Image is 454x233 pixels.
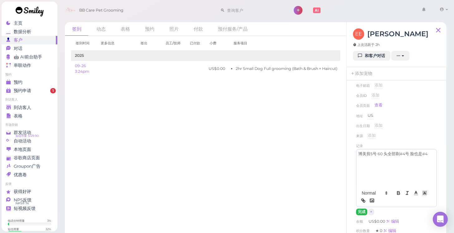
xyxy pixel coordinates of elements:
span: 自动活动 [14,138,31,144]
td: US$0.00 [205,61,229,77]
span: 对话 [14,46,22,51]
b: 2025 [75,53,84,58]
li: 到访客人 [2,97,57,102]
span: 上次活跃于 2h [353,42,380,47]
a: 照片 [162,22,186,36]
a: 短视频反馈 [2,204,57,213]
th: 服务项目 [229,36,341,51]
a: 09-26 3:24pm [75,63,89,74]
span: Groupon广告 [14,164,41,169]
button: × [368,209,374,215]
p: 博美剪5号 60 头全部剃#4号 脸也是#4 [358,151,435,157]
a: 预约 [2,78,57,87]
span: 短视频反馈 [14,206,36,211]
span: 余额 [356,219,364,224]
a: 表格 [113,22,137,36]
a: 表格 [2,112,57,120]
span: 群发活动 [14,130,31,135]
span: 🤖 AI前台助手 [14,54,42,60]
a: 预付服务/产品 [211,22,255,36]
span: 谷歌商店页面 [14,155,40,161]
span: NPS反馈 [14,197,31,203]
li: 2hr Small Dog Full grooming (Bath & Brush + Haircut) [236,66,337,72]
span: 积分数量 [356,229,371,233]
a: 对话 [2,44,57,53]
span: 客户 [14,37,22,43]
a: 客户 [2,36,57,44]
a: 自动活动 [2,137,57,145]
a: 🤖 AI前台助手 [2,53,57,61]
a: 签到 [65,22,89,36]
span: BB Care Pet Grooming [79,2,123,19]
a: 优惠卷 [2,171,57,179]
a: 群发活动 短信币量: $129.90 [2,128,57,137]
th: 小费 [205,36,229,51]
span: 预约申请 [14,88,31,93]
span: 预约 [14,80,22,85]
span: NPS® 74 [16,201,29,206]
a: 本地页面 [2,145,57,154]
a: 编辑 [383,228,396,233]
span: 添加 [374,83,383,87]
span: × [370,210,372,214]
a: NPS反馈 NPS® 74 [2,196,57,204]
span: 添加 [371,93,379,97]
a: 查看 [374,102,383,108]
div: 短信用量 [8,227,19,231]
a: 动态 [89,22,113,36]
span: 添加 [368,133,376,138]
a: 预约申请 1 [2,87,57,95]
li: 反馈 [2,182,57,186]
th: 签出 [136,36,161,51]
div: 记录 [356,143,363,149]
a: 到访客人 [2,103,57,112]
a: 添加宠物 [347,67,376,80]
span: 优惠卷 [14,172,27,177]
li: 市场营销 [2,123,57,127]
span: 来源 [356,133,363,143]
span: EE [353,28,364,40]
span: 表格 [14,113,22,119]
th: 已付款 [185,36,205,51]
a: 串联动作 [2,61,57,70]
li: 预约 [2,72,57,77]
a: 预约 [138,22,162,36]
div: Open Intercom Messenger [433,212,448,227]
span: 会员ID [356,92,367,102]
a: 谷歌商店页面 [2,154,57,162]
div: US [368,113,373,119]
a: 付款 [186,22,210,36]
div: 电话分钟用量 [8,219,25,223]
a: 数据分析 [2,27,57,36]
span: 地址 [356,113,363,123]
th: 签到时间 [71,36,96,51]
a: 编辑 [386,219,399,224]
span: 会员页面 [356,102,370,111]
a: 主页 [2,19,57,27]
a: Groupon广告 [2,162,57,171]
div: 3 % [47,219,51,223]
span: 获得好评 [14,189,31,194]
a: 和客户对话 [353,51,390,61]
div: 32 % [46,227,51,231]
span: 本地页面 [14,147,31,152]
input: 查询客户 [225,5,285,15]
span: 主页 [14,21,22,26]
span: 串联动作 [14,63,31,68]
span: ★ 0 [375,228,383,233]
span: 添加 [374,123,383,128]
span: 1 [50,88,56,94]
a: 获得好评 [2,187,57,196]
h3: [PERSON_NAME] [367,28,428,39]
th: 更多信息 [96,36,136,51]
th: 员工/技师 [161,36,185,51]
button: 完成 [356,209,367,215]
span: 数据分析 [14,29,31,34]
span: 出生日期 [356,123,370,133]
span: US$0.00 [369,219,386,224]
span: 电子邮箱 [356,82,370,92]
span: 到访客人 [14,105,31,110]
span: 短信币量: $129.90 [16,133,39,138]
